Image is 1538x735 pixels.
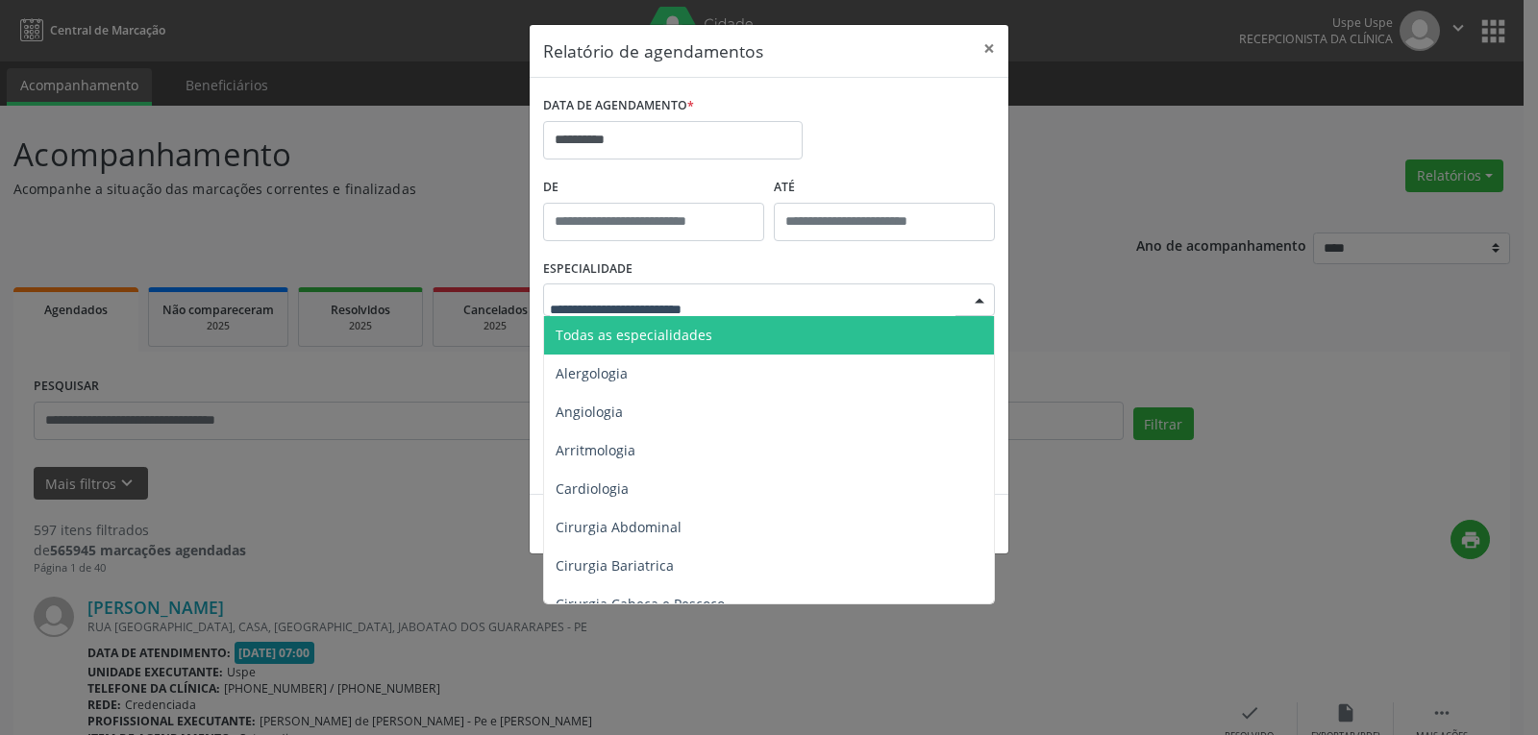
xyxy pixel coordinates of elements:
span: Cirurgia Abdominal [556,518,682,536]
span: Todas as especialidades [556,326,712,344]
span: Angiologia [556,403,623,421]
span: Cardiologia [556,479,629,498]
label: ESPECIALIDADE [543,255,633,284]
label: De [543,173,764,203]
span: Cirurgia Cabeça e Pescoço [556,595,725,613]
span: Cirurgia Bariatrica [556,556,674,575]
button: Close [970,25,1008,72]
label: ATÉ [774,173,995,203]
span: Arritmologia [556,441,635,459]
label: DATA DE AGENDAMENTO [543,91,694,121]
span: Alergologia [556,364,628,382]
h5: Relatório de agendamentos [543,38,763,63]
